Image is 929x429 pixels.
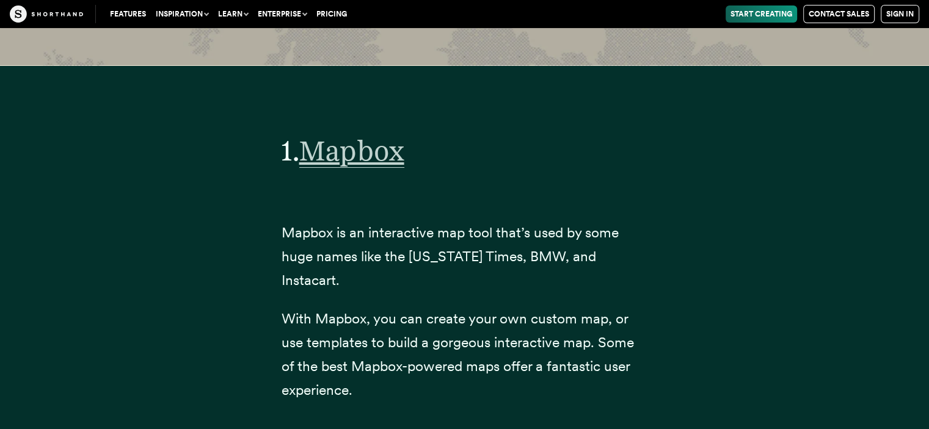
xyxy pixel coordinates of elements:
a: Contact Sales [803,5,875,23]
img: The Craft [10,5,83,23]
button: Learn [213,5,253,23]
button: Enterprise [253,5,311,23]
a: Start Creating [726,5,797,23]
span: Mapbox is an interactive map tool that’s used by some huge names like the [US_STATE] Times, BMW, ... [282,224,619,289]
a: Mapbox [299,134,404,167]
a: Features [105,5,151,23]
button: Inspiration [151,5,213,23]
span: With Mapbox, you can create your own custom map, or use templates to build a gorgeous interactive... [282,310,634,398]
span: 1. [282,134,299,167]
a: Pricing [311,5,352,23]
a: Sign in [881,5,919,23]
span: Mapbox [299,134,404,168]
